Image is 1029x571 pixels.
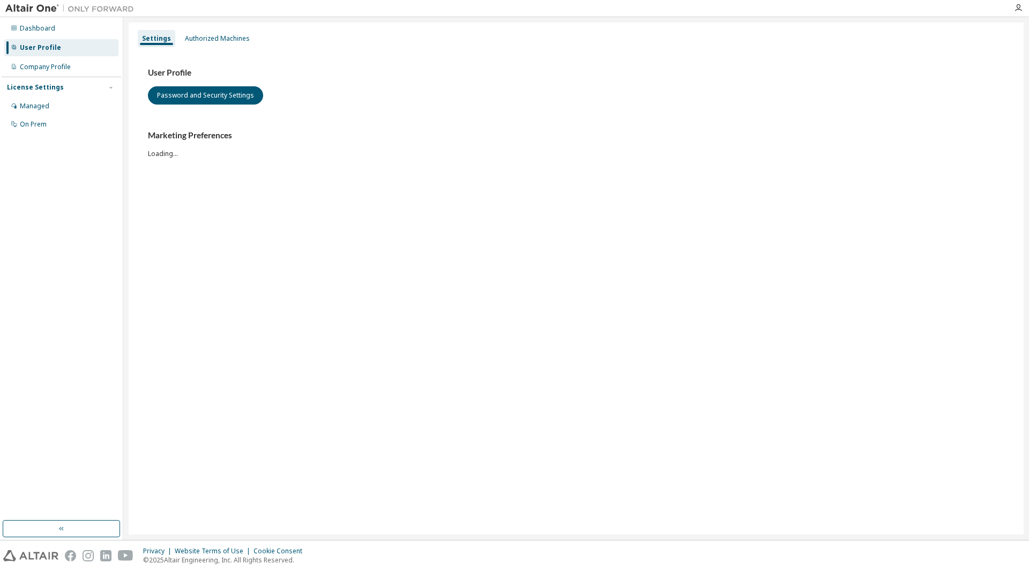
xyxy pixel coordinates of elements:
[20,102,49,110] div: Managed
[65,550,76,561] img: facebook.svg
[143,547,175,555] div: Privacy
[20,63,71,71] div: Company Profile
[20,43,61,52] div: User Profile
[253,547,309,555] div: Cookie Consent
[7,83,64,92] div: License Settings
[148,86,263,105] button: Password and Security Settings
[20,120,47,129] div: On Prem
[100,550,111,561] img: linkedin.svg
[83,550,94,561] img: instagram.svg
[3,550,58,561] img: altair_logo.svg
[142,34,171,43] div: Settings
[20,24,55,33] div: Dashboard
[148,68,1004,78] h3: User Profile
[148,130,1004,141] h3: Marketing Preferences
[148,130,1004,158] div: Loading...
[175,547,253,555] div: Website Terms of Use
[143,555,309,565] p: © 2025 Altair Engineering, Inc. All Rights Reserved.
[185,34,250,43] div: Authorized Machines
[118,550,133,561] img: youtube.svg
[5,3,139,14] img: Altair One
